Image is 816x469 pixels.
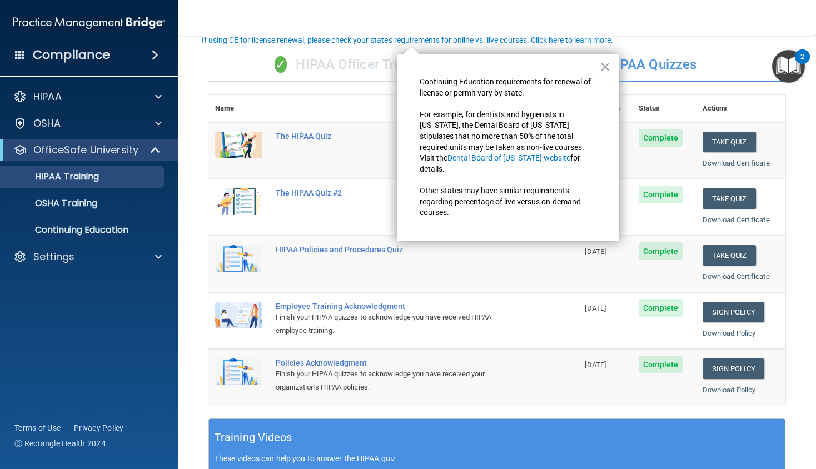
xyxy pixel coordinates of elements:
p: Continuing Education [7,224,159,236]
span: [DATE] [585,361,606,369]
a: Sign Policy [703,302,764,322]
div: HIPAA Training Disclaimer [397,54,619,241]
p: Other states may have similar requirements regarding percentage of live versus on-demand courses. [420,186,596,218]
h5: Training Videos [215,428,292,447]
p: HIPAA [33,90,62,103]
a: Download Certificate [703,216,770,224]
p: OSHA [33,117,61,130]
span: [DATE] [585,247,606,256]
div: Finish your HIPAA quizzes to acknowledge you have received your organization’s HIPAA policies. [276,367,523,394]
p: These videos can help you to answer the HIPAA quiz [215,454,779,463]
span: Complete [639,186,683,203]
a: Privacy Policy [74,422,124,433]
div: The HIPAA Quiz #2 [276,188,523,197]
h4: Compliance [33,47,110,63]
span: For example, for dentists and hygienists in [US_STATE], the Dental Board of [US_STATE] stipulates... [420,110,586,162]
span: Ⓒ Rectangle Health 2024 [14,438,106,449]
p: HIPAA Training [7,171,99,182]
a: Dental Board of [US_STATE] website [447,153,570,162]
span: Complete [639,129,683,147]
th: Actions [696,95,785,122]
a: Terms of Use [14,422,61,433]
span: Complete [639,299,683,317]
a: Download Certificate [703,272,770,281]
div: If using CE for license renewal, please check your state's requirements for online vs. live cours... [202,36,613,44]
span: [DATE] [585,304,606,312]
div: HIPAA Quizzes [497,48,785,82]
div: 2 [800,57,804,71]
a: Sign Policy [703,358,764,379]
button: Take Quiz [703,245,756,266]
span: Complete [639,242,683,260]
th: Status [632,95,695,122]
div: HIPAA Policies and Procedures Quiz [276,245,523,254]
span: Complete [639,356,683,373]
button: Take Quiz [703,188,756,209]
a: Download Policy [703,329,756,337]
p: OfficeSafe University [33,143,138,157]
p: OSHA Training [7,198,97,209]
span: ✓ [275,56,287,73]
a: Download Certificate [703,159,770,167]
button: Close [600,58,610,76]
button: Open Resource Center, 2 new notifications [772,50,805,83]
th: Name [208,95,269,122]
div: HIPAA Officer Training [208,48,497,82]
span: for details. [420,153,582,173]
div: Finish your HIPAA quizzes to acknowledge you have received HIPAA employee training. [276,311,523,337]
div: Employee Training Acknowledgment [276,302,523,311]
a: Download Policy [703,386,756,394]
div: The HIPAA Quiz [276,132,523,141]
div: Policies Acknowledgment [276,358,523,367]
button: Take Quiz [703,132,756,152]
img: PMB logo [13,12,165,34]
p: Continuing Education requirements for renewal of license or permit vary by state. [420,77,596,98]
p: Settings [33,250,74,263]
